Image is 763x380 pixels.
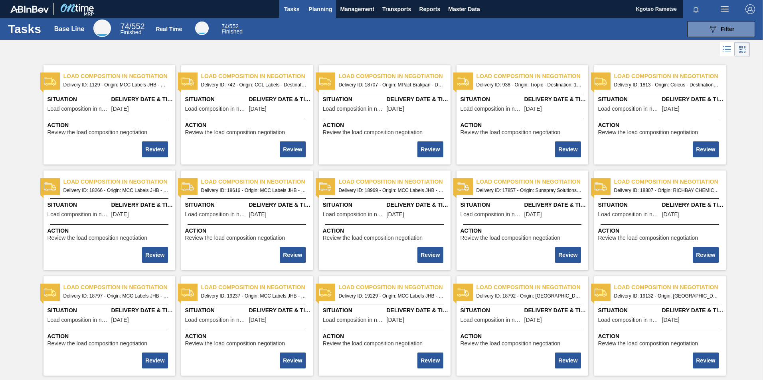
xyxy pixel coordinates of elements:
[614,292,720,300] span: Delivery ID: 19132 - Origin: Thuthuka - Destination: 1SD
[476,72,588,80] span: Load composition in negotiation
[614,186,720,195] span: Delivery ID: 18807 - Origin: RICHBAY CHEMICALS PTY LTD - Destination: 1SE
[476,186,582,195] span: Delivery ID: 17857 - Origin: Sunspray Solutions - Destination: 1SB
[418,141,444,158] div: Complete task: 2259208
[524,95,586,104] span: Delivery Date & Time
[185,95,247,104] span: Situation
[476,283,588,292] span: Load composition in negotiation
[662,201,724,209] span: Delivery Date & Time
[111,106,129,112] span: 03/31/2023,
[281,246,306,264] div: Complete task: 2259212
[461,212,522,217] span: Load composition in negotiation
[461,306,522,315] span: Situation
[524,212,542,217] span: 08/11/2025,
[556,246,581,264] div: Complete task: 2259214
[63,283,175,292] span: Load composition in negotiation
[339,72,451,80] span: Load composition in negotiation
[457,286,469,298] img: status
[476,292,582,300] span: Delivery ID: 18792 - Origin: Thuthuka - Destination: 1SD
[156,26,182,32] div: Real Time
[319,181,331,193] img: status
[249,212,267,217] span: 09/02/2025,
[280,247,305,263] button: Review
[598,332,724,341] span: Action
[417,353,443,368] button: Review
[143,246,168,264] div: Complete task: 2259211
[614,80,720,89] span: Delivery ID: 1813 - Origin: Coleus - Destination: 1SD
[201,186,306,195] span: Delivery ID: 18616 - Origin: MCC Labels JHB - Destination: 1SD
[418,352,444,369] div: Complete task: 2259218
[721,26,734,32] span: Filter
[598,317,660,323] span: Load composition in negotiation
[121,22,145,31] span: / 552
[595,75,607,87] img: status
[47,121,173,129] span: Action
[47,332,173,341] span: Action
[63,292,169,300] span: Delivery ID: 18797 - Origin: MCC Labels JHB - Destination: 1SE
[683,4,709,15] button: Notifications
[221,23,228,29] span: 74
[461,332,586,341] span: Action
[598,201,660,209] span: Situation
[201,283,313,292] span: Load composition in negotiation
[323,341,423,347] span: Review the load composition negotiation
[201,292,306,300] span: Delivery ID: 19237 - Origin: MCC Labels JHB - Destination: 1SE
[111,212,129,217] span: 08/20/2025,
[735,42,750,57] div: Card Vision
[142,247,168,263] button: Review
[461,121,586,129] span: Action
[323,201,385,209] span: Situation
[461,129,561,135] span: Review the load composition negotiation
[662,306,724,315] span: Delivery Date & Time
[418,246,444,264] div: Complete task: 2259213
[280,141,305,157] button: Review
[448,4,480,14] span: Master Data
[524,201,586,209] span: Delivery Date & Time
[111,95,173,104] span: Delivery Date & Time
[280,353,305,368] button: Review
[143,352,168,369] div: Complete task: 2259216
[47,95,109,104] span: Situation
[182,75,194,87] img: status
[720,4,729,14] img: userActions
[461,235,561,241] span: Review the load composition negotiation
[598,212,660,217] span: Load composition in negotiation
[524,306,586,315] span: Delivery Date & Time
[323,235,423,241] span: Review the load composition negotiation
[694,141,719,158] div: Complete task: 2259210
[556,141,581,158] div: Complete task: 2259209
[598,121,724,129] span: Action
[249,317,267,323] span: 09/30/2025,
[524,106,542,112] span: 03/13/2023,
[323,95,385,104] span: Situation
[142,353,168,368] button: Review
[221,28,243,35] span: Finished
[555,247,581,263] button: Review
[249,201,311,209] span: Delivery Date & Time
[281,352,306,369] div: Complete task: 2259217
[461,106,522,112] span: Load composition in negotiation
[323,306,385,315] span: Situation
[662,212,680,217] span: 09/08/2025,
[461,95,522,104] span: Situation
[323,332,449,341] span: Action
[185,129,285,135] span: Review the load composition negotiation
[598,341,698,347] span: Review the load composition negotiation
[63,186,169,195] span: Delivery ID: 18266 - Origin: MCC Labels JHB - Destination: 1SD
[47,212,109,217] span: Load composition in negotiation
[339,186,444,195] span: Delivery ID: 18969 - Origin: MCC Labels JHB - Destination: 1SD
[249,106,267,112] span: 01/27/2023,
[323,106,385,112] span: Load composition in negotiation
[662,95,724,104] span: Delivery Date & Time
[524,317,542,323] span: 09/05/2025,
[339,80,444,89] span: Delivery ID: 18707 - Origin: MPact Brakpan - Destination: 1SD
[143,141,168,158] div: Complete task: 2259206
[323,212,385,217] span: Load composition in negotiation
[185,201,247,209] span: Situation
[687,21,755,37] button: Filter
[598,306,660,315] span: Situation
[457,181,469,193] img: status
[461,201,522,209] span: Situation
[185,235,285,241] span: Review the load composition negotiation
[693,353,718,368] button: Review
[417,141,443,157] button: Review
